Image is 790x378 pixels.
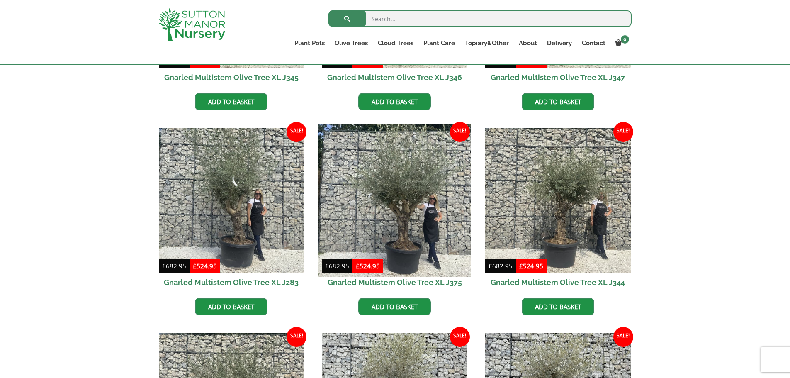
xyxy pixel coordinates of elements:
span: Sale! [450,327,470,347]
h2: Gnarled Multistem Olive Tree XL J345 [159,68,304,87]
a: Add to basket: “Gnarled Multistem Olive Tree XL J375” [358,298,431,315]
span: £ [162,57,166,65]
span: £ [193,262,197,270]
img: logo [159,8,225,41]
bdi: 524.95 [519,57,543,65]
span: £ [325,262,329,270]
h2: Gnarled Multistem Olive Tree XL J347 [485,68,631,87]
span: 0 [621,35,629,44]
a: Sale! Gnarled Multistem Olive Tree XL J375 [322,128,467,292]
a: Contact [577,37,610,49]
bdi: 682.95 [325,262,349,270]
span: £ [162,262,166,270]
span: £ [519,262,523,270]
img: Gnarled Multistem Olive Tree XL J375 [318,124,471,277]
a: Delivery [542,37,577,49]
span: £ [489,57,492,65]
bdi: 682.95 [325,57,349,65]
a: Sale! Gnarled Multistem Olive Tree XL J344 [485,128,631,292]
a: About [514,37,542,49]
h2: Gnarled Multistem Olive Tree XL J344 [485,273,631,292]
a: Add to basket: “Gnarled Multistem Olive Tree XL J346” [358,93,431,110]
input: Search... [328,10,632,27]
bdi: 524.95 [356,57,380,65]
span: Sale! [613,122,633,142]
bdi: 682.95 [489,57,513,65]
bdi: 524.95 [193,262,217,270]
img: Gnarled Multistem Olive Tree XL J283 [159,128,304,273]
a: Plant Pots [289,37,330,49]
span: £ [519,57,523,65]
span: Sale! [450,122,470,142]
span: £ [356,262,360,270]
a: Cloud Trees [373,37,418,49]
span: £ [325,57,329,65]
a: Sale! Gnarled Multistem Olive Tree XL J283 [159,128,304,292]
a: Add to basket: “Gnarled Multistem Olive Tree XL J347” [522,93,594,110]
bdi: 682.95 [162,262,186,270]
a: Add to basket: “Gnarled Multistem Olive Tree XL J345” [195,93,267,110]
bdi: 682.95 [489,262,513,270]
a: Topiary&Other [460,37,514,49]
a: 0 [610,37,632,49]
a: Add to basket: “Gnarled Multistem Olive Tree XL J283” [195,298,267,315]
span: £ [489,262,492,270]
h2: Gnarled Multistem Olive Tree XL J283 [159,273,304,292]
bdi: 524.95 [519,262,543,270]
span: Sale! [287,122,306,142]
h2: Gnarled Multistem Olive Tree XL J375 [322,273,467,292]
h2: Gnarled Multistem Olive Tree XL J346 [322,68,467,87]
img: Gnarled Multistem Olive Tree XL J344 [485,128,631,273]
span: £ [193,57,197,65]
span: Sale! [613,327,633,347]
bdi: 524.95 [356,262,380,270]
a: Add to basket: “Gnarled Multistem Olive Tree XL J344” [522,298,594,315]
span: Sale! [287,327,306,347]
a: Olive Trees [330,37,373,49]
a: Plant Care [418,37,460,49]
bdi: 682.95 [162,57,186,65]
bdi: 524.95 [193,57,217,65]
span: £ [356,57,360,65]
